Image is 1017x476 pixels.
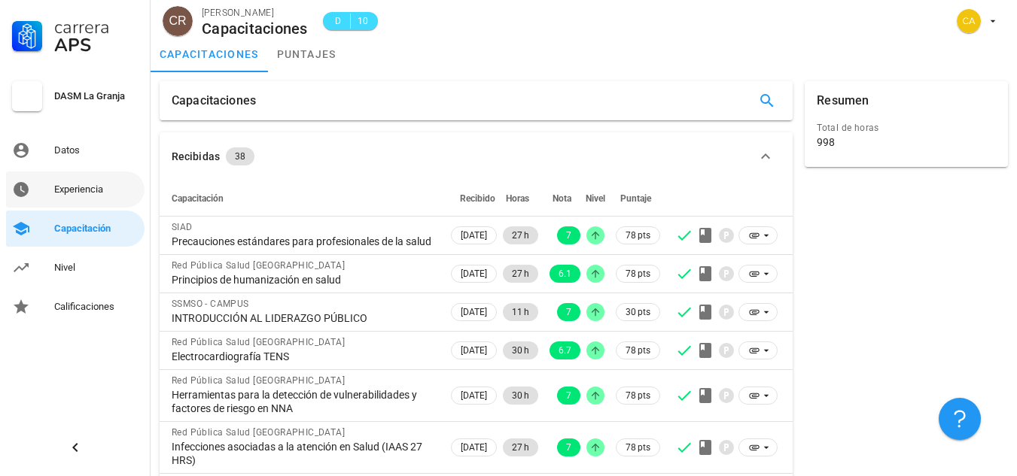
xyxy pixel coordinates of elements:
span: [DATE] [461,342,487,359]
span: 10 [357,14,369,29]
span: [DATE] [461,439,487,456]
span: 7 [566,303,571,321]
span: 27 h [512,265,529,283]
span: 7 [566,387,571,405]
div: DASM La Granja [54,90,139,102]
div: APS [54,36,139,54]
div: avatar [957,9,981,33]
span: Red Pública Salud [GEOGRAPHIC_DATA] [172,260,345,271]
div: avatar [163,6,193,36]
div: Precauciones estándares para profesionales de la salud [172,235,436,248]
div: Capacitaciones [202,20,308,37]
div: Datos [54,144,139,156]
th: Horas [500,180,541,217]
span: 7 [566,438,571,456]
span: 78 pts [626,266,650,281]
span: 27 h [512,438,529,456]
span: 11 h [512,303,529,321]
span: Red Pública Salud [GEOGRAPHIC_DATA] [172,337,345,347]
div: Capacitación [54,223,139,235]
span: D [332,14,344,29]
a: capacitaciones [151,36,268,72]
button: Recibidas 38 [160,132,793,180]
span: Recibido [460,193,495,204]
div: 998 [817,135,835,149]
span: Puntaje [620,193,651,204]
div: INTRODUCCIÓN AL LIDERAZGO PÚBLICO [172,311,436,325]
span: 78 pts [626,228,650,243]
th: Recibido [448,180,500,217]
span: 30 h [512,341,529,359]
span: 27 h [512,226,529,244]
span: [DATE] [461,387,487,404]
span: 6.1 [559,265,571,283]
span: 30 pts [626,305,650,320]
a: Datos [6,132,145,168]
span: Nivel [586,193,605,204]
span: SIAD [172,222,193,232]
span: CR [169,6,186,36]
span: 38 [235,147,245,165]
span: 78 pts [626,343,650,358]
span: 7 [566,226,571,244]
div: Herramientas para la detección de vulnerabilidades y factores de riesgo en NNA [172,388,436,415]
div: Principios de humanización en salud [172,273,436,287]
a: Experiencia [6,171,145,208]
div: Electrocardiografía TENS [172,350,436,363]
span: 78 pts [626,440,650,455]
span: Nota [553,193,571,204]
span: SSMSO - CAMPUS [172,299,249,309]
div: Experiencia [54,183,139,196]
th: Nota [541,180,583,217]
span: [DATE] [461,227,487,244]
th: Puntaje [607,180,663,217]
span: [DATE] [461,304,487,320]
a: Calificaciones [6,289,145,325]
div: Carrera [54,18,139,36]
span: Red Pública Salud [GEOGRAPHIC_DATA] [172,375,345,386]
span: [DATE] [461,265,487,282]
div: Resumen [817,81,869,120]
span: 78 pts [626,388,650,403]
div: Infecciones asociadas a la atención en Salud (IAAS 27 HRS) [172,440,436,467]
a: Nivel [6,250,145,286]
div: Calificaciones [54,301,139,313]
div: [PERSON_NAME] [202,5,308,20]
div: Recibidas [172,148,220,165]
span: 6.7 [559,341,571,359]
span: Red Pública Salud [GEOGRAPHIC_DATA] [172,427,345,438]
div: Nivel [54,262,139,274]
span: 30 h [512,387,529,405]
span: Capacitación [172,193,224,204]
span: Horas [506,193,529,204]
th: Nivel [583,180,607,217]
a: puntajes [268,36,346,72]
th: Capacitación [160,180,448,217]
div: Total de horas [817,120,996,135]
a: Capacitación [6,211,145,247]
div: Capacitaciones [172,81,256,120]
